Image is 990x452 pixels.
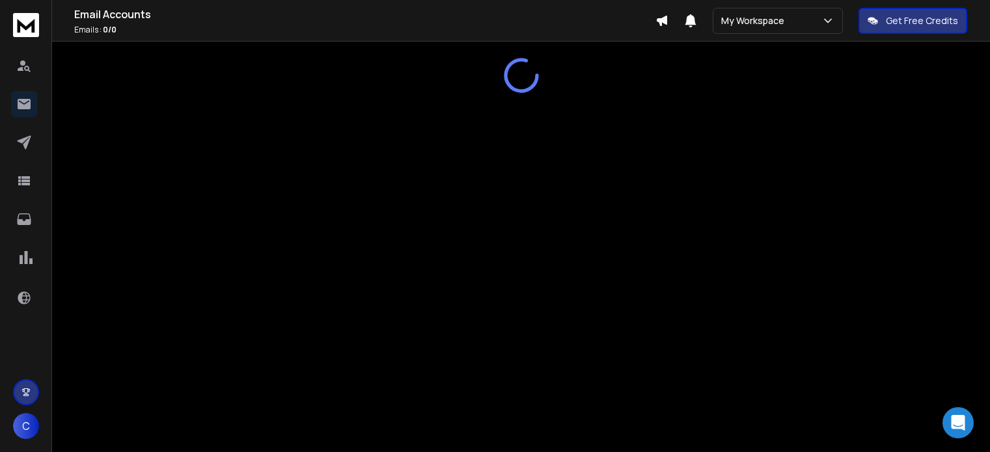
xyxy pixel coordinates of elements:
h1: Email Accounts [74,7,655,22]
img: logo [13,13,39,37]
p: My Workspace [721,14,790,27]
p: Emails : [74,25,655,35]
span: 0 / 0 [103,24,117,35]
button: Get Free Credits [859,8,967,34]
button: C [13,413,39,439]
div: Open Intercom Messenger [942,407,974,438]
p: Get Free Credits [886,14,958,27]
